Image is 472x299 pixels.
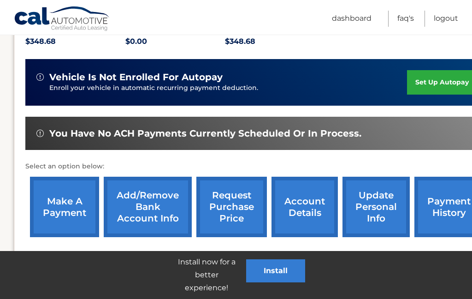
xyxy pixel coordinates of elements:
[246,259,305,282] button: Install
[125,35,225,48] p: $0.00
[14,6,111,33] a: Cal Automotive
[397,11,414,27] a: FAQ's
[49,83,407,93] p: Enroll your vehicle in automatic recurring payment deduction.
[49,128,361,139] span: You have no ACH payments currently scheduled or in process.
[25,35,125,48] p: $348.68
[167,256,246,294] p: Install now for a better experience!
[332,11,372,27] a: Dashboard
[271,177,338,237] a: account details
[30,177,99,237] a: make a payment
[196,177,267,237] a: request purchase price
[36,130,44,137] img: alert-white.svg
[225,35,325,48] p: $348.68
[36,73,44,81] img: alert-white.svg
[49,72,223,83] span: vehicle is not enrolled for autopay
[342,177,410,237] a: update personal info
[434,11,458,27] a: Logout
[104,177,192,237] a: Add/Remove bank account info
